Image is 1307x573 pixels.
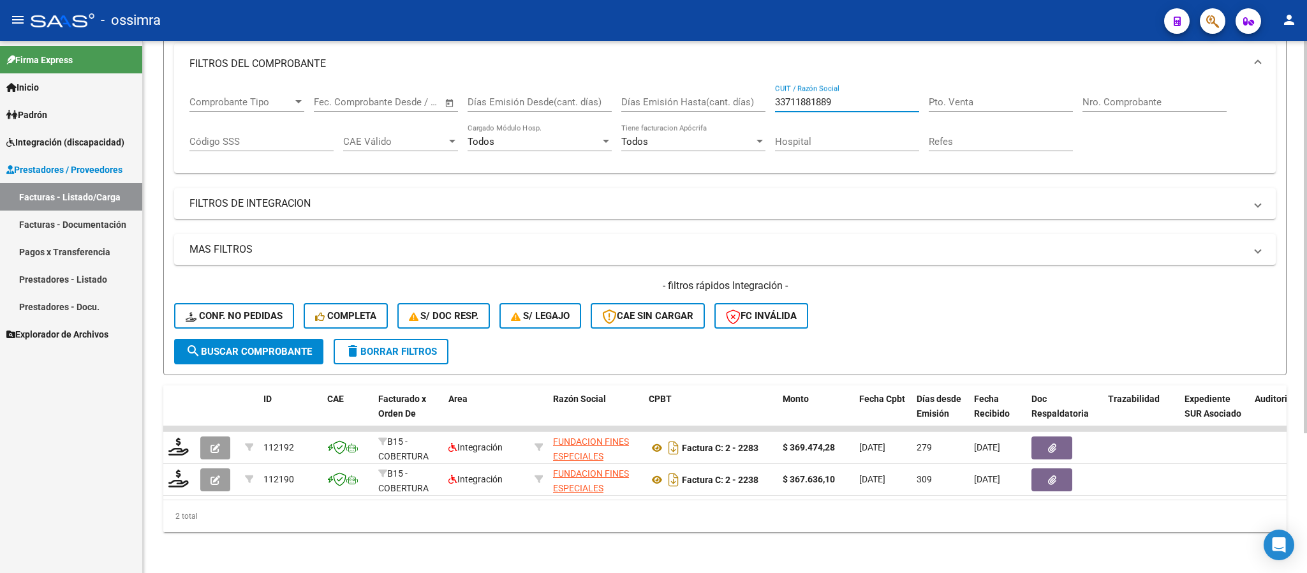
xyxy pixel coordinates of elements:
[1255,394,1292,404] span: Auditoria
[443,385,529,442] datatable-header-cell: Area
[974,474,1000,484] span: [DATE]
[322,385,373,442] datatable-header-cell: CAE
[174,339,323,364] button: Buscar Comprobante
[917,474,932,484] span: 309
[917,394,961,419] span: Días desde Emisión
[263,394,272,404] span: ID
[189,96,293,108] span: Comprobante Tipo
[665,438,682,458] i: Descargar documento
[682,475,758,485] strong: Factura C: 2 - 2238
[174,84,1276,174] div: FILTROS DEL COMPROBANTE
[174,279,1276,293] h4: - filtros rápidos Integración -
[377,96,439,108] input: Fecha fin
[854,385,912,442] datatable-header-cell: Fecha Cpbt
[499,303,581,329] button: S/ legajo
[6,108,47,122] span: Padrón
[378,468,436,508] span: B15 - COBERTURA DE SALUD S.A.
[778,385,854,442] datatable-header-cell: Monto
[1103,385,1179,442] datatable-header-cell: Trazabilidad
[378,394,426,419] span: Facturado x Orden De
[1281,12,1297,27] mat-icon: person
[553,468,629,493] span: FUNDACION FINES ESPECIALES
[714,303,808,329] button: FC Inválida
[1026,385,1103,442] datatable-header-cell: Doc Respaldatoria
[186,310,283,322] span: Conf. no pedidas
[917,442,932,452] span: 279
[314,96,366,108] input: Fecha inicio
[373,385,443,442] datatable-header-cell: Facturado x Orden De
[969,385,1026,442] datatable-header-cell: Fecha Recibido
[1108,394,1160,404] span: Trazabilidad
[174,234,1276,265] mat-expansion-panel-header: MAS FILTROS
[553,435,639,461] div: 33711881889
[591,303,705,329] button: CAE SIN CARGAR
[378,436,436,476] span: B15 - COBERTURA DE SALUD S.A.
[189,242,1245,257] mat-panel-title: MAS FILTROS
[682,443,758,453] strong: Factura C: 2 - 2283
[6,135,124,149] span: Integración (discapacidad)
[974,442,1000,452] span: [DATE]
[174,188,1276,219] mat-expansion-panel-header: FILTROS DE INTEGRACION
[174,43,1276,84] mat-expansion-panel-header: FILTROS DEL COMPROBANTE
[553,436,629,461] span: FUNDACION FINES ESPECIALES
[974,394,1010,419] span: Fecha Recibido
[602,310,693,322] span: CAE SIN CARGAR
[912,385,969,442] datatable-header-cell: Días desde Emisión
[345,346,437,357] span: Borrar Filtros
[859,442,885,452] span: [DATE]
[10,12,26,27] mat-icon: menu
[1031,394,1089,419] span: Doc Respaldatoria
[468,136,494,147] span: Todos
[553,466,639,493] div: 33711881889
[101,6,161,34] span: - ossimra
[6,53,73,67] span: Firma Express
[189,57,1245,71] mat-panel-title: FILTROS DEL COMPROBANTE
[6,163,122,177] span: Prestadores / Proveedores
[315,310,376,322] span: Completa
[448,474,503,484] span: Integración
[783,394,809,404] span: Monto
[327,394,344,404] span: CAE
[258,385,322,442] datatable-header-cell: ID
[448,442,503,452] span: Integración
[6,327,108,341] span: Explorador de Archivos
[6,80,39,94] span: Inicio
[263,474,294,484] span: 112190
[189,197,1245,211] mat-panel-title: FILTROS DE INTEGRACION
[726,310,797,322] span: FC Inválida
[334,339,448,364] button: Borrar Filtros
[511,310,570,322] span: S/ legajo
[665,470,682,490] i: Descargar documento
[443,96,457,110] button: Open calendar
[163,500,1287,532] div: 2 total
[649,394,672,404] span: CPBT
[859,394,905,404] span: Fecha Cpbt
[783,474,835,484] strong: $ 367.636,10
[783,442,835,452] strong: $ 369.474,28
[1185,394,1241,419] span: Expediente SUR Asociado
[859,474,885,484] span: [DATE]
[343,136,447,147] span: CAE Válido
[345,343,360,359] mat-icon: delete
[409,310,479,322] span: S/ Doc Resp.
[186,343,201,359] mat-icon: search
[553,394,606,404] span: Razón Social
[186,346,312,357] span: Buscar Comprobante
[397,303,491,329] button: S/ Doc Resp.
[304,303,388,329] button: Completa
[644,385,778,442] datatable-header-cell: CPBT
[174,303,294,329] button: Conf. no pedidas
[621,136,648,147] span: Todos
[263,442,294,452] span: 112192
[548,385,644,442] datatable-header-cell: Razón Social
[1264,530,1294,560] div: Open Intercom Messenger
[1179,385,1250,442] datatable-header-cell: Expediente SUR Asociado
[448,394,468,404] span: Area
